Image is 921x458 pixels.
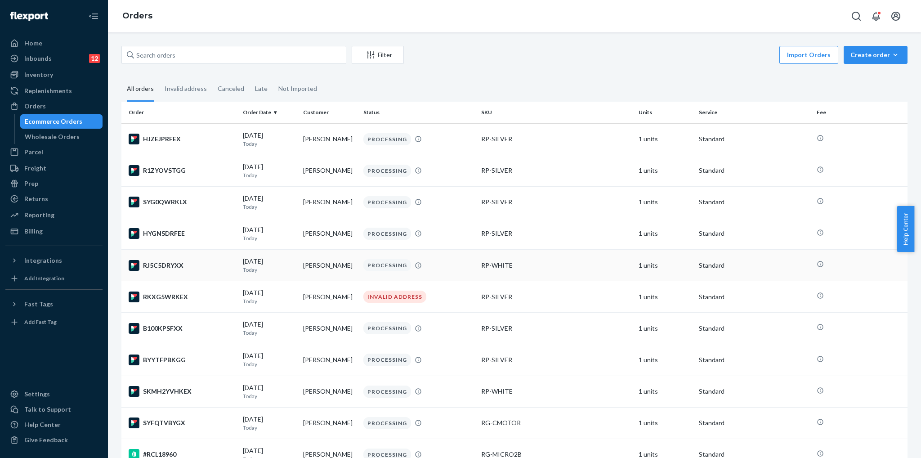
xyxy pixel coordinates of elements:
div: Fast Tags [24,300,53,309]
td: 1 units [635,123,695,155]
td: [PERSON_NAME] [300,344,360,376]
img: Flexport logo [10,12,48,21]
ol: breadcrumbs [115,3,160,29]
a: Inventory [5,67,103,82]
a: Add Fast Tag [5,315,103,329]
div: [DATE] [243,320,296,337]
div: Filter [352,50,403,59]
div: [DATE] [243,162,296,179]
div: BYYTFPBKGG [129,355,236,365]
div: Inbounds [24,54,52,63]
div: [DATE] [243,288,296,305]
td: [PERSON_NAME] [300,313,360,344]
p: Today [243,329,296,337]
div: PROCESSING [363,196,411,208]
p: Standard [699,387,809,396]
div: [DATE] [243,225,296,242]
div: RP-SILVER [481,355,631,364]
button: Help Center [897,206,914,252]
div: RP-WHITE [481,261,631,270]
div: Integrations [24,256,62,265]
div: Add Integration [24,274,64,282]
td: [PERSON_NAME] [300,250,360,281]
div: All orders [127,77,154,102]
div: RP-SILVER [481,229,631,238]
div: SYG0QWRKLX [129,197,236,207]
div: Reporting [24,211,54,220]
div: RG-CMOTOR [481,418,631,427]
a: Parcel [5,145,103,159]
p: Today [243,171,296,179]
div: Home [24,39,42,48]
a: Settings [5,387,103,401]
div: RKXG5WRKEX [129,292,236,302]
td: [PERSON_NAME] [300,155,360,186]
button: Import Orders [779,46,838,64]
div: PROCESSING [363,165,411,177]
a: Replenishments [5,84,103,98]
td: 1 units [635,155,695,186]
th: SKU [478,102,635,123]
div: RP-SILVER [481,292,631,301]
th: Units [635,102,695,123]
button: Filter [352,46,404,64]
a: Add Integration [5,271,103,286]
div: Add Fast Tag [24,318,57,326]
div: Parcel [24,148,43,157]
td: 1 units [635,344,695,376]
div: PROCESSING [363,322,411,334]
p: Standard [699,198,809,207]
div: B100KPSFXX [129,323,236,334]
div: RP-SILVER [481,324,631,333]
div: Create order [850,50,901,59]
div: [DATE] [243,415,296,431]
div: PROCESSING [363,386,411,398]
button: Integrations [5,253,103,268]
div: [DATE] [243,131,296,148]
div: Invalid address [165,77,207,100]
div: [DATE] [243,351,296,368]
td: 1 units [635,281,695,313]
a: Wholesale Orders [20,130,103,144]
div: 12 [89,54,100,63]
p: Standard [699,135,809,144]
div: Settings [24,390,50,399]
div: [DATE] [243,383,296,400]
th: Service [695,102,813,123]
div: RP-SILVER [481,135,631,144]
td: 1 units [635,407,695,439]
div: RP-SILVER [481,198,631,207]
div: SYFQTVBYGX [129,418,236,428]
a: Billing [5,224,103,238]
div: Wholesale Orders [25,132,80,141]
div: Talk to Support [24,405,71,414]
p: Today [243,140,296,148]
button: Open notifications [867,7,885,25]
div: Replenishments [24,86,72,95]
div: Give Feedback [24,436,68,445]
div: Canceled [218,77,244,100]
button: Fast Tags [5,297,103,311]
div: Returns [24,194,48,203]
div: Not Imported [278,77,317,100]
p: Standard [699,166,809,175]
div: Late [255,77,268,100]
div: Ecommerce Orders [25,117,82,126]
th: Fee [813,102,908,123]
a: Returns [5,192,103,206]
div: PROCESSING [363,354,411,366]
button: Open account menu [887,7,905,25]
a: Orders [5,99,103,113]
div: Orders [24,102,46,111]
div: RP-SILVER [481,166,631,175]
div: Freight [24,164,46,173]
a: Orders [122,11,152,21]
td: [PERSON_NAME] [300,218,360,249]
p: Standard [699,292,809,301]
td: [PERSON_NAME] [300,186,360,218]
a: Freight [5,161,103,175]
p: Today [243,266,296,274]
div: R1ZYOVSTGG [129,165,236,176]
p: Standard [699,324,809,333]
